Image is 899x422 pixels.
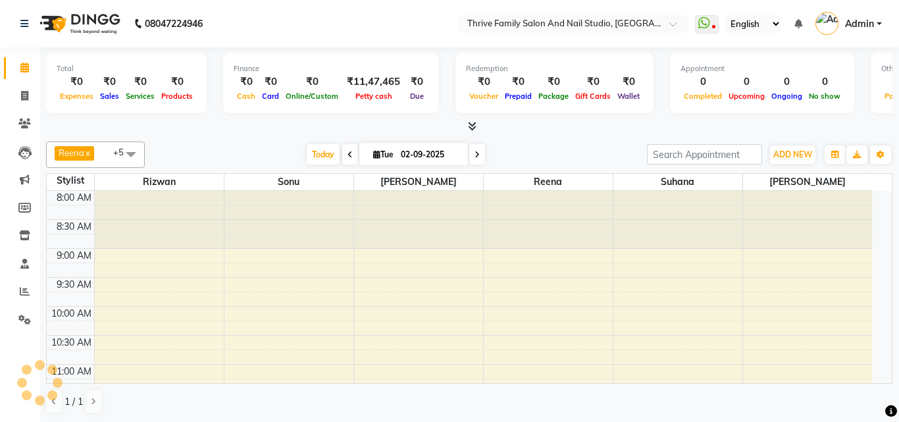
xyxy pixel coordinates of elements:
div: ₹0 [158,74,196,90]
span: Sales [97,92,122,101]
div: 10:00 AM [49,307,94,321]
div: ₹0 [501,74,535,90]
span: ADD NEW [773,149,812,159]
span: Wallet [614,92,643,101]
div: Appointment [681,63,844,74]
div: Finance [234,63,428,74]
b: 08047224946 [145,5,203,42]
div: ₹11,47,465 [342,74,405,90]
span: Prepaid [501,92,535,101]
span: Package [535,92,572,101]
div: ₹0 [405,74,428,90]
div: 0 [725,74,768,90]
div: 11:00 AM [49,365,94,379]
button: ADD NEW [770,145,815,164]
span: Gift Cards [572,92,614,101]
span: +5 [113,147,134,157]
div: ₹0 [466,74,501,90]
span: Rizwan [95,174,224,190]
div: ₹0 [282,74,342,90]
span: Products [158,92,196,101]
div: Total [57,63,196,74]
div: ₹0 [614,74,643,90]
div: Redemption [466,63,643,74]
span: Reena [484,174,613,190]
span: Services [122,92,158,101]
span: 1 / 1 [64,395,83,409]
div: ₹0 [97,74,122,90]
span: Online/Custom [282,92,342,101]
div: ₹0 [234,74,259,90]
div: 0 [768,74,806,90]
div: 10:30 AM [49,336,94,350]
img: logo [34,5,124,42]
div: 8:30 AM [54,220,94,234]
span: Tue [370,149,397,159]
div: 9:00 AM [54,249,94,263]
input: Search Appointment [647,144,762,165]
span: Card [259,92,282,101]
span: Petty cash [352,92,396,101]
span: [PERSON_NAME] [354,174,483,190]
div: ₹0 [57,74,97,90]
div: 9:30 AM [54,278,94,292]
div: 0 [806,74,844,90]
div: 0 [681,74,725,90]
div: Stylist [47,174,94,188]
div: ₹0 [535,74,572,90]
img: Admin [815,12,838,35]
span: Reena [59,147,84,158]
span: [PERSON_NAME] [743,174,873,190]
div: ₹0 [122,74,158,90]
input: 2025-09-02 [397,145,463,165]
div: ₹0 [259,74,282,90]
span: Today [307,144,340,165]
span: Cash [234,92,259,101]
span: Completed [681,92,725,101]
span: Due [407,92,427,101]
div: 8:00 AM [54,191,94,205]
span: Voucher [466,92,501,101]
span: Sonu [224,174,353,190]
span: Admin [845,17,874,31]
div: ₹0 [572,74,614,90]
span: Expenses [57,92,97,101]
span: Suhana [613,174,742,190]
span: No show [806,92,844,101]
span: Ongoing [768,92,806,101]
span: Upcoming [725,92,768,101]
a: x [84,147,90,158]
